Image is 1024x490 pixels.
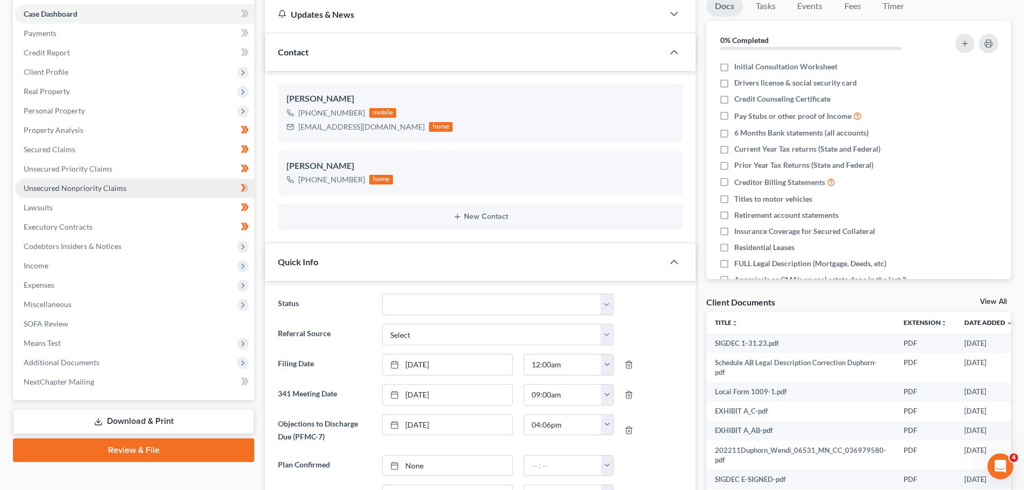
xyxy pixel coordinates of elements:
[24,164,112,173] span: Unsecured Priority Claims
[287,212,674,221] button: New Contact
[15,198,254,217] a: Lawsuits
[734,160,873,171] span: Prior Year Tax Returns (State and Federal)
[1009,453,1018,462] span: 4
[15,217,254,237] a: Executory Contracts
[941,320,947,326] i: unfold_more
[24,183,126,193] span: Unsecured Nonpriority Claims
[383,415,512,435] a: [DATE]
[273,294,376,315] label: Status
[15,372,254,392] a: NextChapter Mailing
[24,261,48,270] span: Income
[734,274,926,296] span: Appraisals or CMA's on real estate done in the last 3 years OR required by attorney
[895,441,956,470] td: PDF
[706,402,895,421] td: EXHIBIT A_C-pdf
[15,43,254,62] a: Credit Report
[706,421,895,441] td: EXHIBIT A_AB-pdf
[734,77,857,88] span: Drivers license & social security card
[24,377,94,386] span: NextChapter Mailing
[734,210,839,221] span: Retirement account statements
[524,354,601,375] input: -- : --
[956,333,1021,353] td: [DATE]
[383,354,512,375] a: [DATE]
[895,402,956,421] td: PDF
[24,280,54,289] span: Expenses
[369,175,393,184] div: home
[706,296,775,308] div: Client Documents
[895,382,956,402] td: PDF
[895,333,956,353] td: PDF
[734,242,794,253] span: Residential Leases
[734,226,875,237] span: Insurance Coverage for Secured Collateral
[706,382,895,402] td: Local Form 1009-1.pdf
[24,87,70,96] span: Real Property
[956,421,1021,441] td: [DATE]
[278,9,650,20] div: Updates & News
[15,140,254,159] a: Secured Claims
[24,125,83,134] span: Property Analysis
[298,174,365,185] div: [PHONE_NUMBER]
[734,127,869,138] span: 6 Months Bank statements (all accounts)
[524,456,601,476] input: -- : --
[1006,320,1013,326] i: expand_more
[24,67,68,76] span: Client Profile
[15,159,254,179] a: Unsecured Priority Claims
[895,470,956,489] td: PDF
[734,94,830,104] span: Credit Counseling Certificate
[383,385,512,405] a: [DATE]
[273,455,376,477] label: Plan Confirmed
[524,385,601,405] input: -- : --
[720,35,769,45] strong: 0% Completed
[734,258,886,269] span: FULL Legal Description (Mortgage, Deeds, etc)
[956,353,1021,382] td: [DATE]
[15,4,254,24] a: Case Dashboard
[24,242,121,251] span: Codebtors Insiders & Notices
[964,318,1013,326] a: Date Added expand_more
[298,108,365,118] div: [PHONE_NUMBER]
[24,9,77,18] span: Case Dashboard
[24,106,85,115] span: Personal Property
[15,314,254,333] a: SOFA Review
[24,319,68,328] span: SOFA Review
[24,203,53,212] span: Lawsuits
[15,179,254,198] a: Unsecured Nonpriority Claims
[956,441,1021,470] td: [DATE]
[13,409,254,434] a: Download & Print
[15,24,254,43] a: Payments
[287,160,674,173] div: [PERSON_NAME]
[15,120,254,140] a: Property Analysis
[24,48,70,57] span: Credit Report
[278,257,318,267] span: Quick Info
[383,456,512,476] a: None
[715,318,738,326] a: Titleunfold_more
[273,384,376,406] label: 341 Meeting Date
[273,354,376,375] label: Filing Date
[734,177,825,188] span: Creditor Billing Statements
[273,324,376,345] label: Referral Source
[298,122,425,132] div: [EMAIL_ADDRESS][DOMAIN_NAME]
[987,453,1013,479] iframe: Intercom live chat
[706,353,895,382] td: Schedule AB Legal Description Correction Duphorn-pdf
[24,338,61,347] span: Means Test
[24,222,92,231] span: Executory Contracts
[24,300,71,309] span: Miscellaneous
[24,29,56,38] span: Payments
[706,470,895,489] td: SIGDEC E-SIGNED-pdf
[734,61,837,72] span: Initial Consultation Worksheet
[895,421,956,441] td: PDF
[524,415,601,435] input: -- : --
[24,358,99,367] span: Additional Documents
[732,320,738,326] i: unfold_more
[734,194,812,204] span: Titles to motor vehicles
[706,441,895,470] td: 202211Duphorn_Wendi_06531_MN_CC_036979580-pdf
[273,414,376,446] label: Objections to Discharge Due (PFMC-7)
[429,122,453,132] div: home
[980,298,1007,306] a: View All
[734,144,880,154] span: Current Year Tax returns (State and Federal)
[956,402,1021,421] td: [DATE]
[904,318,947,326] a: Extensionunfold_more
[706,333,895,353] td: SIGDEC 1-31.23.pdf
[287,93,674,105] div: [PERSON_NAME]
[734,111,851,122] span: Pay Stubs or other proof of Income
[956,382,1021,402] td: [DATE]
[956,470,1021,489] td: [DATE]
